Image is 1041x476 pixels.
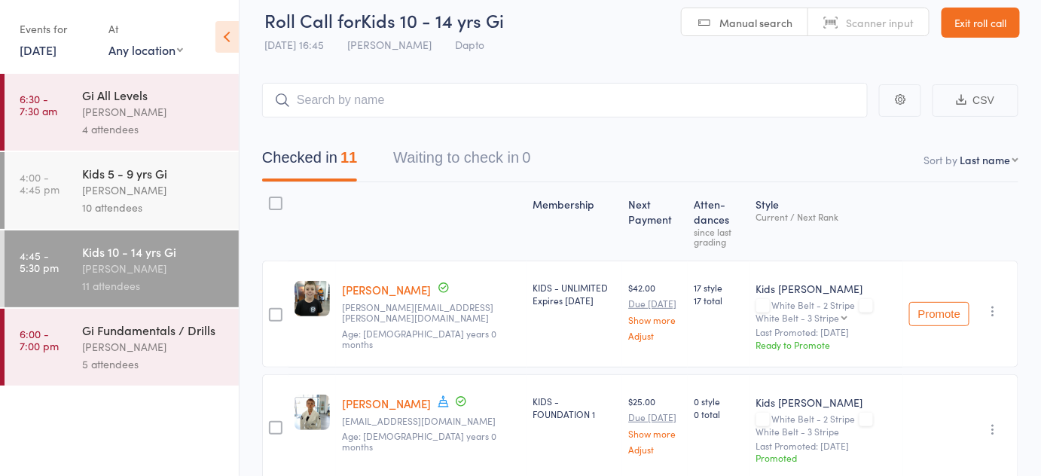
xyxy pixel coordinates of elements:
div: KIDS - FOUNDATION 1 [533,395,616,420]
div: Gi All Levels [82,87,226,103]
div: White Belt - 2 Stripe [756,413,897,436]
input: Search by name [262,83,868,117]
div: Any location [108,41,183,58]
time: 6:00 - 7:00 pm [20,328,59,352]
div: $42.00 [628,281,682,340]
span: Manual search [719,15,792,30]
span: [DATE] 16:45 [264,37,324,52]
div: 4 attendees [82,121,226,138]
a: Adjust [628,444,682,454]
span: 17 style [694,281,743,294]
div: Style [750,189,903,254]
span: Kids 10 - 14 yrs Gi [361,8,504,32]
button: Waiting to check in0 [393,142,530,182]
button: Promote [909,302,969,326]
span: Scanner input [846,15,914,30]
div: $25.00 [628,395,682,454]
time: 6:30 - 7:30 am [20,93,57,117]
div: Membership [527,189,622,254]
button: Checked in11 [262,142,357,182]
span: 0 style [694,395,743,407]
label: Sort by [923,152,957,167]
a: [PERSON_NAME] [342,395,431,411]
span: White Belt - 3 Stripe [756,425,840,438]
div: [PERSON_NAME] [82,103,226,121]
a: [DATE] [20,41,56,58]
div: 5 attendees [82,355,226,373]
div: KIDS - UNLIMITED [533,281,616,307]
span: 0 total [694,407,743,420]
a: Exit roll call [942,8,1020,38]
div: 11 attendees [82,277,226,294]
div: 11 [340,149,357,166]
a: 4:45 -5:30 pmKids 10 - 14 yrs Gi[PERSON_NAME]11 attendees [5,230,239,307]
span: Age: [DEMOGRAPHIC_DATA] years 0 months [342,327,496,350]
a: 4:00 -4:45 pmKids 5 - 9 yrs Gi[PERSON_NAME]10 attendees [5,152,239,229]
div: Promoted [756,451,897,464]
time: 4:00 - 4:45 pm [20,171,60,195]
div: White Belt - 2 Stripe [756,300,897,322]
span: [PERSON_NAME] [347,37,432,52]
div: since last grading [694,227,743,246]
a: Show more [628,315,682,325]
div: Ready to Promote [756,338,897,351]
span: Roll Call for [264,8,361,32]
span: Age: [DEMOGRAPHIC_DATA] years 0 months [342,429,496,453]
div: Last name [960,152,1011,167]
a: 6:00 -7:00 pmGi Fundamentals / Drills[PERSON_NAME]5 attendees [5,309,239,386]
div: Kids [PERSON_NAME] [756,395,897,410]
small: Last Promoted: [DATE] [756,327,897,337]
div: Expires [DATE] [533,294,616,307]
div: [PERSON_NAME] [82,182,226,199]
small: Ashley.boyle@hotmail.com [342,302,520,324]
img: image1751442253.png [295,281,330,316]
small: rrcp1989@outlook.com [342,416,520,426]
div: Kids [PERSON_NAME] [756,281,897,296]
div: Kids 5 - 9 yrs Gi [82,165,226,182]
div: White Belt - 3 Stripe [756,313,840,322]
button: CSV [933,84,1018,117]
div: Gi Fundamentals / Drills [82,322,226,338]
div: Kids 10 - 14 yrs Gi [82,243,226,260]
div: Events for [20,17,93,41]
small: Due [DATE] [628,298,682,309]
time: 4:45 - 5:30 pm [20,249,59,273]
a: Show more [628,429,682,438]
div: 0 [522,149,530,166]
div: [PERSON_NAME] [82,338,226,355]
div: Next Payment [622,189,688,254]
a: [PERSON_NAME] [342,282,431,297]
span: Dapto [455,37,484,52]
div: At [108,17,183,41]
div: Current / Next Rank [756,212,897,221]
a: Adjust [628,331,682,340]
div: [PERSON_NAME] [82,260,226,277]
small: Due [DATE] [628,412,682,423]
small: Last Promoted: [DATE] [756,441,897,451]
span: 17 total [694,294,743,307]
div: Atten­dances [688,189,749,254]
img: image1744179367.png [295,395,330,430]
div: 10 attendees [82,199,226,216]
a: 6:30 -7:30 amGi All Levels[PERSON_NAME]4 attendees [5,74,239,151]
